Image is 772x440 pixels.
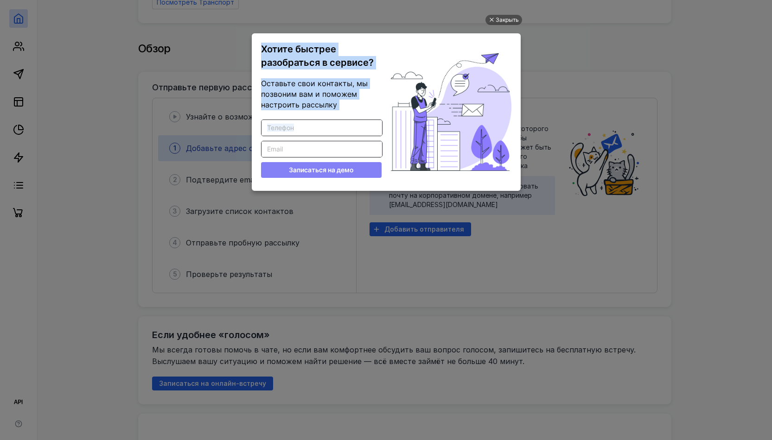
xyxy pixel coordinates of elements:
span: Оставьте свои контакты, мы позвоним вам и поможем настроить рассылку [261,79,368,109]
input: Телефон [262,120,382,136]
span: Хотите быстрее разобраться в сервисе? [261,44,374,68]
div: Закрыть [496,15,519,25]
button: Записаться на демо [261,162,382,178]
input: Email [262,141,382,157]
